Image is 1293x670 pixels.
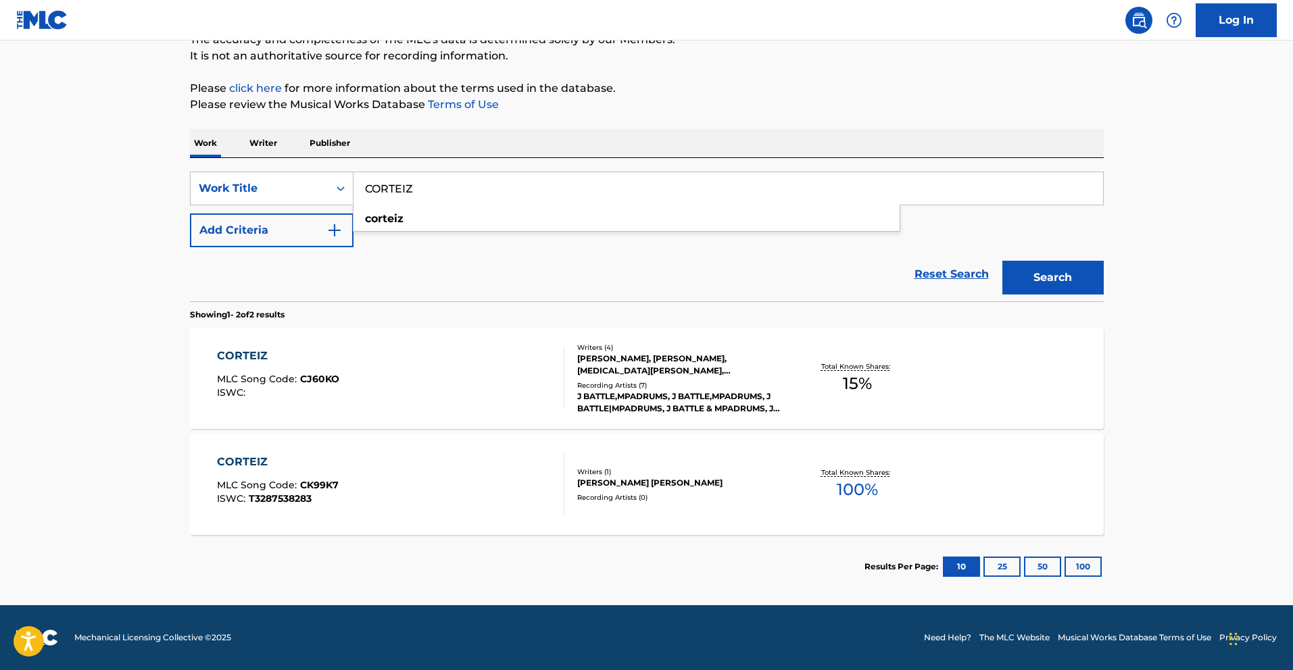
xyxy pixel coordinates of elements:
a: CORTEIZMLC Song Code:CJ60KOISWC:Writers (4)[PERSON_NAME], [PERSON_NAME], [MEDICAL_DATA][PERSON_NA... [190,328,1104,429]
span: CK99K7 [300,479,339,491]
span: ISWC : [217,386,249,398]
p: Publisher [306,129,354,157]
div: [PERSON_NAME] [PERSON_NAME] [577,477,781,489]
a: Public Search [1125,7,1152,34]
img: 9d2ae6d4665cec9f34b9.svg [326,222,343,238]
button: 25 [983,557,1021,577]
button: Add Criteria [190,213,353,247]
div: CORTEIZ [217,348,339,364]
div: Writers ( 4 ) [577,342,781,353]
a: Privacy Policy [1219,632,1277,644]
span: 100 % [837,478,878,502]
div: Writers ( 1 ) [577,467,781,477]
img: logo [16,629,58,646]
a: Terms of Use [425,98,499,111]
div: Work Title [199,180,320,197]
p: It is not an authoritative source for recording information. [190,48,1104,64]
span: MLC Song Code : [217,479,300,491]
div: CORTEIZ [217,454,339,470]
img: search [1131,12,1147,28]
p: Work [190,129,221,157]
div: Recording Artists ( 7 ) [577,380,781,390]
a: Need Help? [924,632,971,644]
div: Drag [1229,619,1238,659]
button: 100 [1065,557,1102,577]
p: Results Per Page: [864,561,942,573]
img: help [1166,12,1182,28]
strong: corteiz [365,212,404,225]
a: Reset Search [908,259,996,289]
p: Total Known Shares: [821,467,894,478]
span: ISWC : [217,492,249,505]
a: Musical Works Database Terms of Use [1058,632,1211,644]
button: 10 [943,557,980,577]
div: J BATTLE,MPADRUMS, J BATTLE,MPADRUMS, J BATTLE|MPADRUMS, J BATTLE & MPADRUMS, J BATTLE|MPADRUMS [577,390,781,415]
a: click here [229,82,282,95]
span: T3287538283 [249,492,312,505]
span: Mechanical Licensing Collective © 2025 [74,632,231,644]
button: 50 [1024,557,1061,577]
button: Search [1002,261,1104,294]
form: Search Form [190,172,1104,301]
p: Please for more information about the terms used in the database. [190,80,1104,97]
p: Total Known Shares: [821,361,894,371]
div: Recording Artists ( 0 ) [577,492,781,502]
span: 15 % [843,371,872,396]
p: Please review the Musical Works Database [190,97,1104,113]
div: [PERSON_NAME], [PERSON_NAME], [MEDICAL_DATA][PERSON_NAME], [PERSON_NAME] [577,353,781,377]
div: Help [1161,7,1188,34]
span: MLC Song Code : [217,373,300,385]
span: CJ60KO [300,373,339,385]
img: MLC Logo [16,10,68,30]
a: Log In [1196,3,1277,37]
p: Writer [245,129,281,157]
a: The MLC Website [979,632,1050,644]
p: Showing 1 - 2 of 2 results [190,309,285,321]
iframe: Chat Widget [1225,605,1293,670]
a: CORTEIZMLC Song Code:CK99K7ISWC:T3287538283Writers (1)[PERSON_NAME] [PERSON_NAME]Recording Artist... [190,434,1104,535]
